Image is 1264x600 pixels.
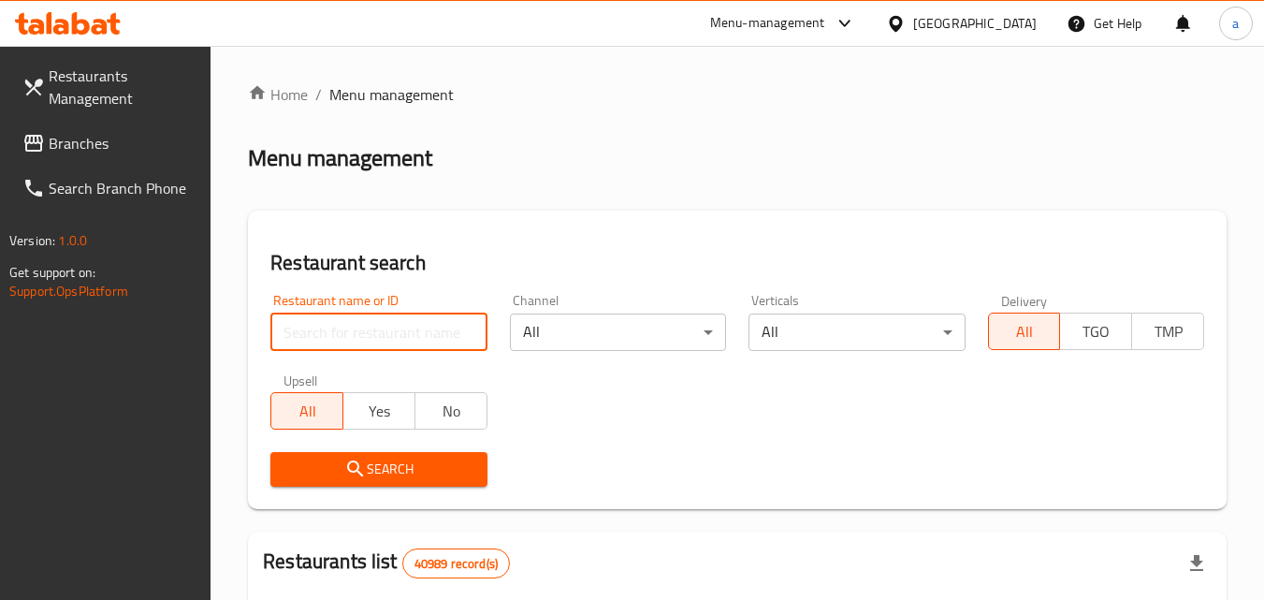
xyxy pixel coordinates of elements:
[248,83,308,106] a: Home
[1059,313,1132,350] button: TGO
[49,177,196,199] span: Search Branch Phone
[403,555,509,573] span: 40989 record(s)
[58,228,87,253] span: 1.0.0
[351,398,408,425] span: Yes
[1001,294,1048,307] label: Delivery
[1131,313,1204,350] button: TMP
[263,548,510,578] h2: Restaurants list
[1068,318,1125,345] span: TGO
[402,549,510,578] div: Total records count
[270,314,487,351] input: Search for restaurant name or ID..
[1232,13,1239,34] span: a
[270,452,487,487] button: Search
[9,279,128,303] a: Support.OpsPlatform
[7,166,211,211] a: Search Branch Phone
[329,83,454,106] span: Menu management
[996,318,1053,345] span: All
[414,392,487,430] button: No
[285,458,472,481] span: Search
[710,12,825,35] div: Menu-management
[7,53,211,121] a: Restaurants Management
[9,228,55,253] span: Version:
[510,314,726,351] div: All
[279,398,336,425] span: All
[7,121,211,166] a: Branches
[270,392,343,430] button: All
[423,398,480,425] span: No
[342,392,415,430] button: Yes
[315,83,322,106] li: /
[270,249,1204,277] h2: Restaurant search
[988,313,1061,350] button: All
[49,132,196,154] span: Branches
[9,260,95,285] span: Get support on:
[748,314,965,351] div: All
[248,83,1227,106] nav: breadcrumb
[49,65,196,110] span: Restaurants Management
[1174,541,1219,586] div: Export file
[283,373,318,387] label: Upsell
[913,13,1037,34] div: [GEOGRAPHIC_DATA]
[1140,318,1197,345] span: TMP
[248,143,432,173] h2: Menu management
